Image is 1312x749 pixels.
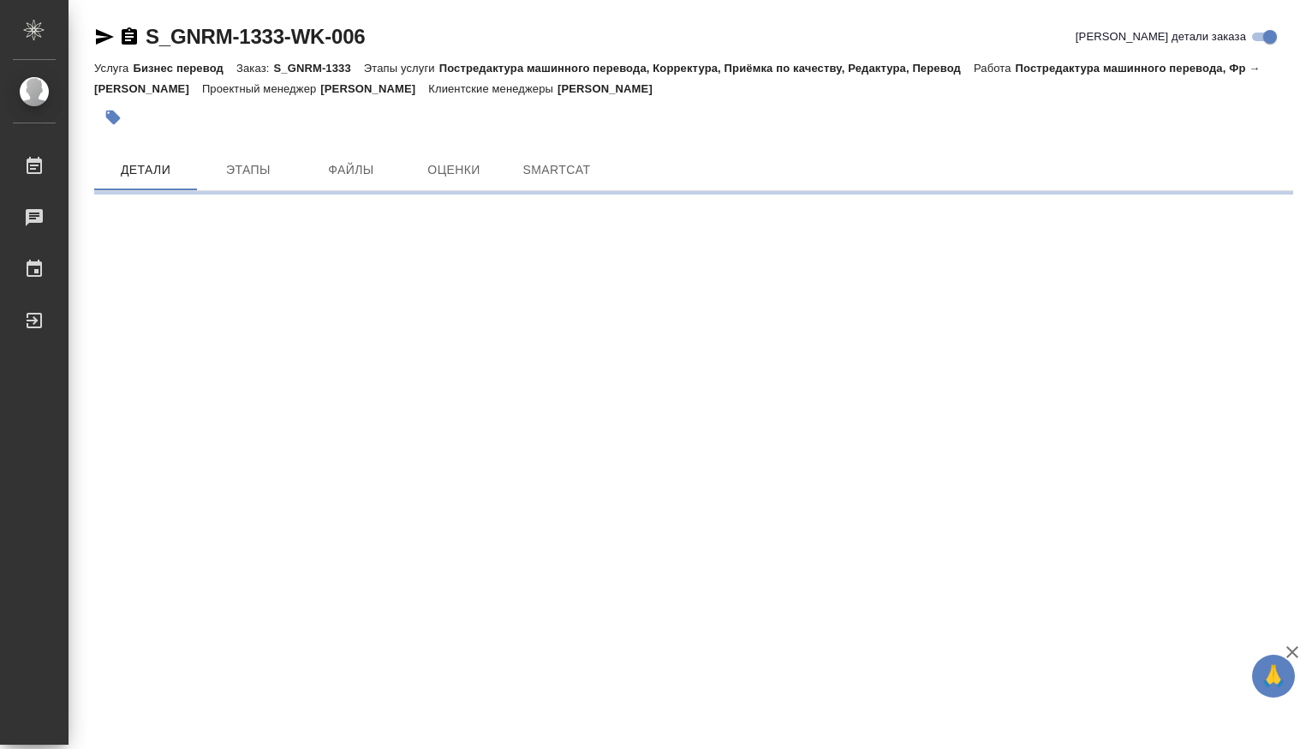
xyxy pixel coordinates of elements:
p: S_GNRM-1333 [273,62,363,75]
span: Этапы [207,159,289,181]
a: S_GNRM-1333-WK-006 [146,25,365,48]
p: Заказ: [236,62,273,75]
p: Бизнес перевод [133,62,236,75]
button: 🙏 [1252,655,1295,698]
span: 🙏 [1259,658,1288,694]
p: Услуга [94,62,133,75]
p: Проектный менеджер [202,82,320,95]
p: Работа [974,62,1016,75]
p: [PERSON_NAME] [558,82,665,95]
p: Этапы услуги [364,62,439,75]
button: Скопировать ссылку [119,27,140,47]
span: Оценки [413,159,495,181]
span: Файлы [310,159,392,181]
p: [PERSON_NAME] [320,82,428,95]
button: Скопировать ссылку для ЯМессенджера [94,27,115,47]
span: Детали [104,159,187,181]
p: Постредактура машинного перевода, Корректура, Приёмка по качеству, Редактура, Перевод [439,62,974,75]
span: [PERSON_NAME] детали заказа [1076,28,1246,45]
span: SmartCat [516,159,598,181]
button: Добавить тэг [94,99,132,136]
p: Клиентские менеджеры [428,82,558,95]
